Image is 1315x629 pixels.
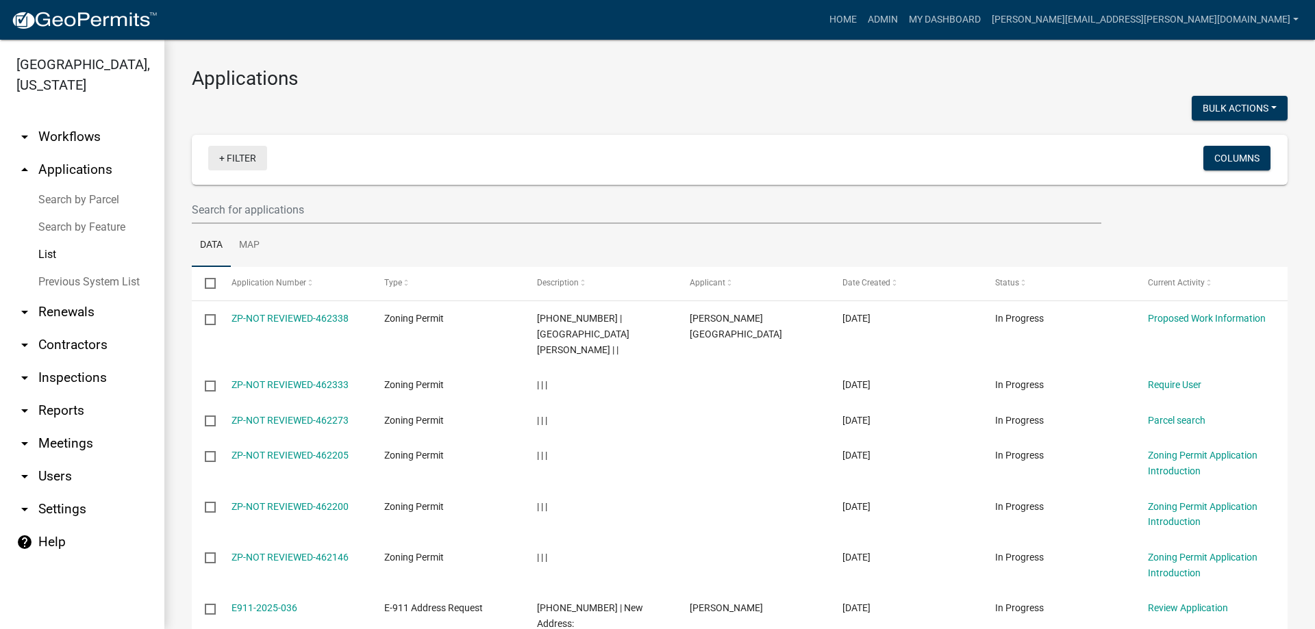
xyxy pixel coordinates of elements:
a: Home [824,7,862,33]
span: | | | [537,501,547,512]
span: | | | [537,415,547,426]
a: + Filter [208,146,267,170]
a: Zoning Permit Application Introduction [1148,450,1257,476]
a: ZP-NOT REVIEWED-462338 [231,313,349,324]
span: todd a westendorf [690,313,782,339]
span: Zoning Permit [384,415,444,426]
span: Zoning Permit [384,450,444,461]
i: arrow_drop_down [16,402,33,419]
datatable-header-cell: Type [371,267,523,300]
i: arrow_drop_down [16,468,33,485]
datatable-header-cell: Application Number [218,267,371,300]
h3: Applications [192,67,1288,90]
i: arrow_drop_down [16,501,33,517]
span: 08/11/2025 [842,602,871,613]
span: | | | [537,379,547,390]
i: arrow_drop_down [16,304,33,320]
i: arrow_drop_down [16,129,33,145]
datatable-header-cell: Current Activity [1135,267,1288,300]
span: 08/11/2025 [842,552,871,563]
a: ZP-NOT REVIEWED-462333 [231,379,349,390]
span: In Progress [995,552,1044,563]
a: Review Application [1148,602,1228,613]
span: 45-072-5157 | WESTENDORF, TODD | | [537,313,629,355]
span: In Progress [995,602,1044,613]
datatable-header-cell: Description [524,267,677,300]
a: Zoning Permit Application Introduction [1148,552,1257,578]
a: ZP-NOT REVIEWED-462146 [231,552,349,563]
i: arrow_drop_up [16,162,33,178]
span: In Progress [995,415,1044,426]
a: E911-2025-036 [231,602,297,613]
span: In Progress [995,501,1044,512]
a: Parcel search [1148,415,1205,426]
i: arrow_drop_down [16,337,33,353]
datatable-header-cell: Status [982,267,1135,300]
span: Applicant [690,278,725,287]
span: Date Created [842,278,890,287]
span: Victoria Ashuli Pao-Sein [690,602,763,613]
button: Columns [1203,146,1270,170]
span: Status [995,278,1019,287]
span: Zoning Permit [384,313,444,324]
span: 08/11/2025 [842,313,871,324]
a: [PERSON_NAME][EMAIL_ADDRESS][PERSON_NAME][DOMAIN_NAME] [986,7,1304,33]
a: ZP-NOT REVIEWED-462273 [231,415,349,426]
span: In Progress [995,450,1044,461]
a: Zoning Permit Application Introduction [1148,501,1257,528]
span: 08/11/2025 [842,415,871,426]
span: | | | [537,450,547,461]
span: 08/11/2025 [842,501,871,512]
span: Zoning Permit [384,379,444,390]
i: arrow_drop_down [16,370,33,386]
span: E-911 Address Request [384,602,483,613]
input: Search for applications [192,196,1101,224]
a: Map [231,224,268,268]
i: help [16,534,33,550]
button: Bulk Actions [1192,96,1288,120]
a: ZP-NOT REVIEWED-462205 [231,450,349,461]
span: 81-030-1100 | New Address: [537,602,643,629]
datatable-header-cell: Date Created [829,267,982,300]
span: In Progress [995,313,1044,324]
span: Description [537,278,579,287]
span: Zoning Permit [384,552,444,563]
datatable-header-cell: Select [192,267,218,300]
span: | | | [537,552,547,563]
span: 08/11/2025 [842,379,871,390]
span: Current Activity [1148,278,1205,287]
i: arrow_drop_down [16,435,33,452]
a: Proposed Work Information [1148,313,1266,324]
a: Data [192,224,231,268]
a: Require User [1148,379,1201,390]
a: My Dashboard [903,7,986,33]
span: Application Number [231,278,306,287]
a: Admin [862,7,903,33]
span: In Progress [995,379,1044,390]
a: ZP-NOT REVIEWED-462200 [231,501,349,512]
span: Zoning Permit [384,501,444,512]
datatable-header-cell: Applicant [677,267,829,300]
span: Type [384,278,402,287]
span: 08/11/2025 [842,450,871,461]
